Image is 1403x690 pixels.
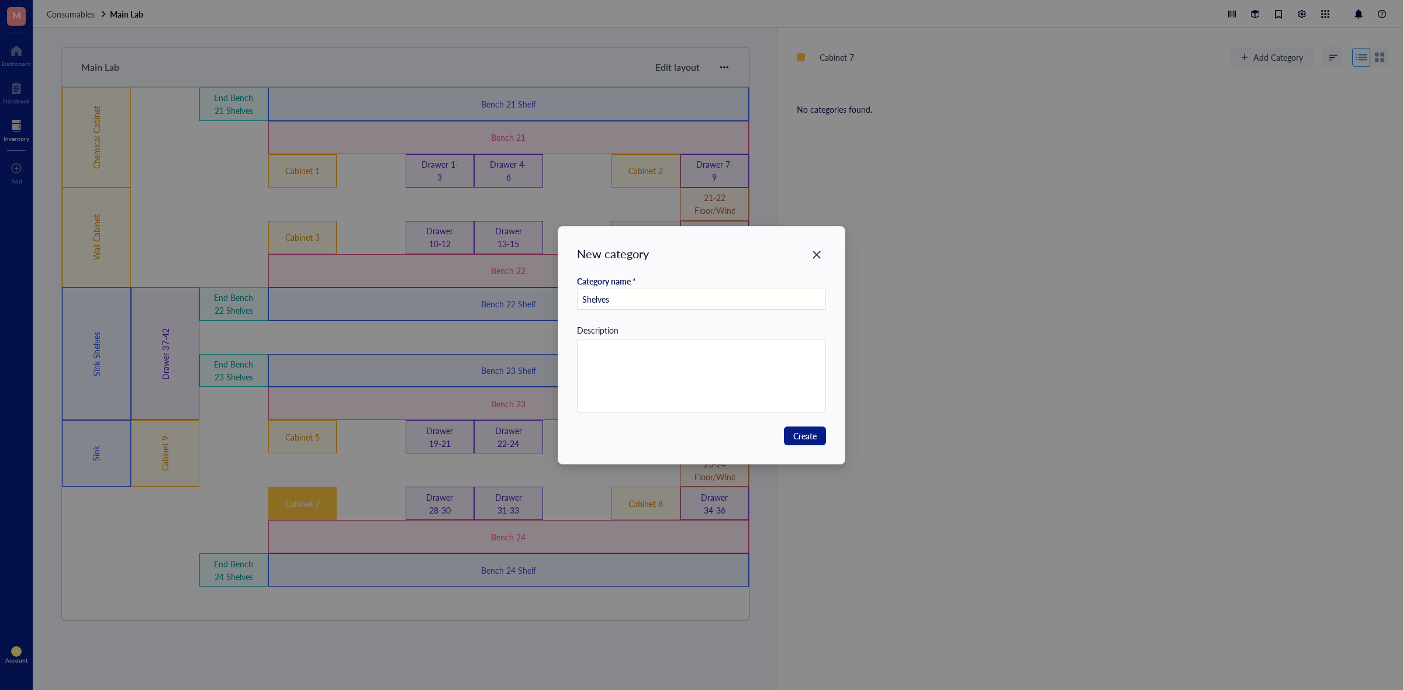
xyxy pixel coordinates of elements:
div: Description [577,324,618,337]
span: Create [793,429,817,442]
div: New category [577,245,827,262]
button: Create [784,427,826,445]
span: Close [807,248,826,262]
div: Category name * [577,276,636,286]
button: Close [807,245,826,264]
